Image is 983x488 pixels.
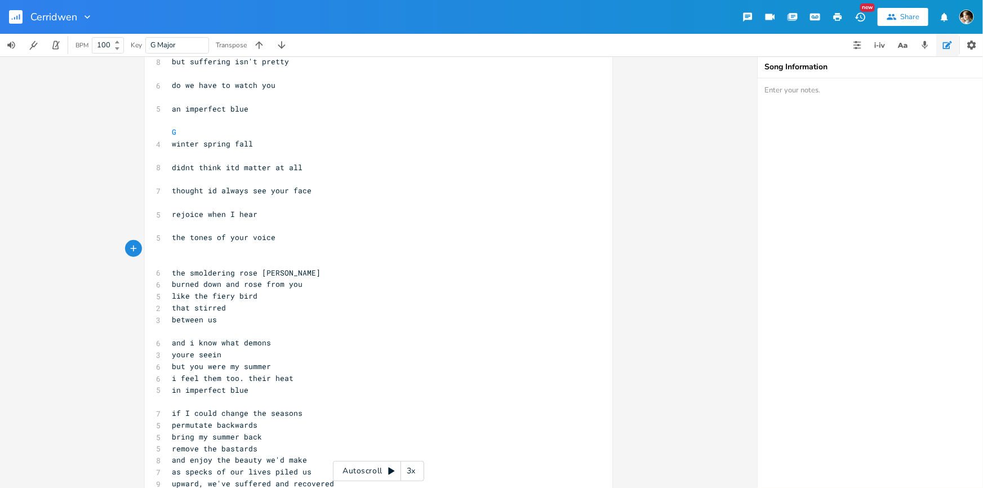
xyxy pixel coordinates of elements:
[764,63,976,71] div: Song Information
[172,127,176,137] span: G
[172,209,257,219] span: rejoice when I hear
[75,42,88,48] div: BPM
[849,7,871,27] button: New
[172,361,271,371] span: but you were my summer
[172,185,312,196] span: thought id always see your face
[172,279,303,289] span: burned down and rose from you
[172,314,217,325] span: between us
[150,40,176,50] span: G Major
[216,42,247,48] div: Transpose
[959,10,974,24] img: Robert Wise
[172,303,226,313] span: that stirred
[30,12,77,22] span: Cerridwen
[900,12,919,22] div: Share
[172,232,275,242] span: the tones of your voice
[878,8,928,26] button: Share
[172,338,271,348] span: and i know what demons
[172,455,307,465] span: and enjoy the beauty we'd make
[172,80,275,90] span: do we have to watch you
[172,385,248,395] span: in imperfect blue
[172,291,257,301] span: like the fiery bird
[172,432,262,442] span: bring my summer back
[860,3,875,12] div: New
[172,373,293,383] span: i feel them too. their heat
[172,139,253,149] span: winter spring fall
[172,56,289,66] span: but suffering isn't pretty
[401,461,421,481] div: 3x
[172,443,257,454] span: remove the bastards
[172,408,303,418] span: if I could change the seasons
[172,162,303,172] span: didnt think itd matter at all
[172,467,312,477] span: as specks of our lives piled us
[172,420,257,430] span: permutate backwards
[131,42,142,48] div: Key
[172,349,221,360] span: youre seein
[172,268,321,278] span: the smoldering rose [PERSON_NAME]
[333,461,424,481] div: Autoscroll
[172,104,248,114] span: an imperfect blue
